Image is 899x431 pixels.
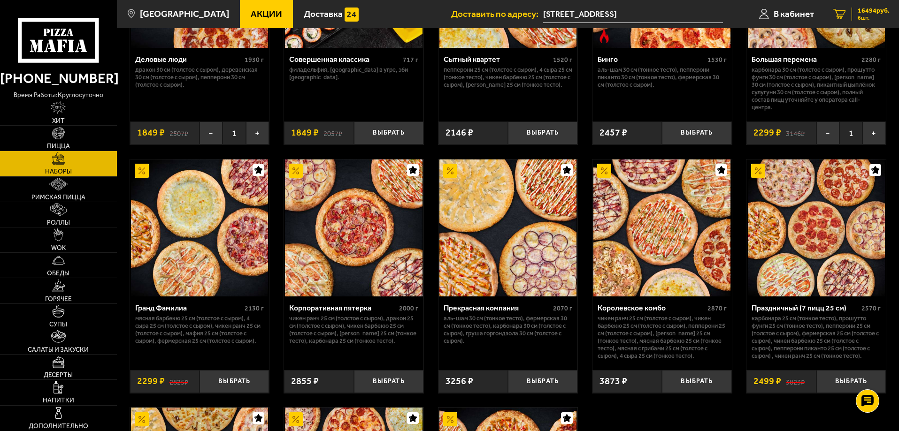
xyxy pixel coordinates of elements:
[135,315,264,345] p: Мясная Барбекю 25 см (толстое с сыром), 4 сыра 25 см (толстое с сыром), Чикен Ранч 25 см (толстое...
[786,377,805,386] s: 3823 ₽
[444,303,551,312] div: Прекрасная компания
[543,6,723,23] input: Ваш адрес доставки
[45,168,72,175] span: Наборы
[291,377,319,386] span: 2855 ₽
[746,159,886,296] a: АкционныйПраздничный (7 пицц 25 см)
[858,8,890,14] span: 16494 руб.
[285,159,422,296] img: Корпоративная пятерка
[444,55,551,64] div: Сытный квартет
[753,377,781,386] span: 2499 ₽
[289,164,303,178] img: Акционный
[858,15,890,21] span: 6 шт.
[662,121,731,144] button: Выбрать
[752,315,881,360] p: Карбонара 25 см (тонкое тесто), Прошутто Фунги 25 см (тонкое тесто), Пепперони 25 см (толстое с с...
[786,128,805,137] s: 3146 ₽
[598,315,727,360] p: Чикен Ранч 25 см (толстое с сыром), Чикен Барбекю 25 см (толстое с сыром), Пепперони 25 см (толст...
[446,377,473,386] span: 3256 ₽
[47,270,69,277] span: Обеды
[43,397,74,404] span: Напитки
[403,56,418,64] span: 717 г
[707,56,727,64] span: 1530 г
[135,66,264,89] p: Дракон 30 см (толстое с сыром), Деревенская 30 см (толстое с сыром), Пепперони 30 см (толстое с с...
[323,128,342,137] s: 2057 ₽
[135,412,149,426] img: Акционный
[748,159,885,296] img: Праздничный (7 пицц 25 см)
[553,304,572,312] span: 2070 г
[130,159,269,296] a: АкционныйГранд Фамилиа
[131,159,268,296] img: Гранд Фамилиа
[444,315,573,345] p: Аль-Шам 30 см (тонкое тесто), Фермерская 30 см (тонкое тесто), Карбонара 30 см (толстое с сыром),...
[444,66,573,89] p: Пепперони 25 см (толстое с сыром), 4 сыра 25 см (тонкое тесто), Чикен Барбекю 25 см (толстое с сы...
[816,121,839,144] button: −
[861,304,881,312] span: 2570 г
[593,159,730,296] img: Королевское комбо
[774,9,814,18] span: В кабинет
[508,370,577,393] button: Выбрать
[44,372,73,378] span: Десерты
[246,121,269,144] button: +
[289,55,400,64] div: Совершенная классика
[752,303,859,312] div: Праздничный (7 пицц 25 см)
[553,56,572,64] span: 1520 г
[839,121,862,144] span: 1
[45,296,72,302] span: Горячее
[284,159,423,296] a: АкционныйКорпоративная пятерка
[752,55,859,64] div: Большая перемена
[861,56,881,64] span: 2280 г
[29,423,88,430] span: Дополнительно
[140,9,229,18] span: [GEOGRAPHIC_DATA]
[751,164,765,178] img: Акционный
[291,128,319,137] span: 1849 ₽
[862,121,885,144] button: +
[245,56,264,64] span: 1930 г
[592,159,732,296] a: АкционныйКоролевское комбо
[451,9,543,18] span: Доставить по адресу:
[752,66,881,111] p: Карбонара 30 см (толстое с сыром), Прошутто Фунги 30 см (толстое с сыром), [PERSON_NAME] 30 см (т...
[599,377,627,386] span: 3873 ₽
[443,164,457,178] img: Акционный
[135,164,149,178] img: Акционный
[399,304,418,312] span: 2000 г
[304,9,343,18] span: Доставка
[289,66,418,81] p: Филадельфия, [GEOGRAPHIC_DATA] в угре, Эби [GEOGRAPHIC_DATA].
[135,303,243,312] div: Гранд Фамилиа
[289,315,418,345] p: Чикен Ранч 25 см (толстое с сыром), Дракон 25 см (толстое с сыром), Чикен Барбекю 25 см (толстое ...
[137,377,165,386] span: 2299 ₽
[200,121,223,144] button: −
[598,66,727,89] p: Аль-Шам 30 см (тонкое тесто), Пепперони Пиканто 30 см (тонкое тесто), Фермерская 30 см (толстое с...
[169,377,188,386] s: 2825 ₽
[137,128,165,137] span: 1849 ₽
[598,55,705,64] div: Бинго
[223,121,246,144] span: 1
[251,9,282,18] span: Акции
[289,412,303,426] img: Акционный
[599,128,627,137] span: 2457 ₽
[438,159,578,296] a: АкционныйПрекрасная компания
[169,128,188,137] s: 2507 ₽
[753,128,781,137] span: 2299 ₽
[508,121,577,144] button: Выбрать
[443,412,457,426] img: Акционный
[28,347,89,353] span: Салаты и закуски
[200,370,269,393] button: Выбрать
[245,304,264,312] span: 2130 г
[439,159,576,296] img: Прекрасная компания
[816,370,886,393] button: Выбрать
[47,219,70,226] span: Роллы
[49,321,67,328] span: Супы
[31,194,85,201] span: Римская пицца
[47,143,70,150] span: Пицца
[52,118,65,124] span: Хит
[289,303,397,312] div: Корпоративная пятерка
[354,370,423,393] button: Выбрать
[354,121,423,144] button: Выбрать
[597,164,611,178] img: Акционный
[707,304,727,312] span: 2870 г
[662,370,731,393] button: Выбрать
[598,303,705,312] div: Королевское комбо
[51,245,66,251] span: WOK
[597,29,611,43] img: Острое блюдо
[345,8,359,22] img: 15daf4d41897b9f0e9f617042186c801.svg
[446,128,473,137] span: 2146 ₽
[135,55,243,64] div: Деловые люди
